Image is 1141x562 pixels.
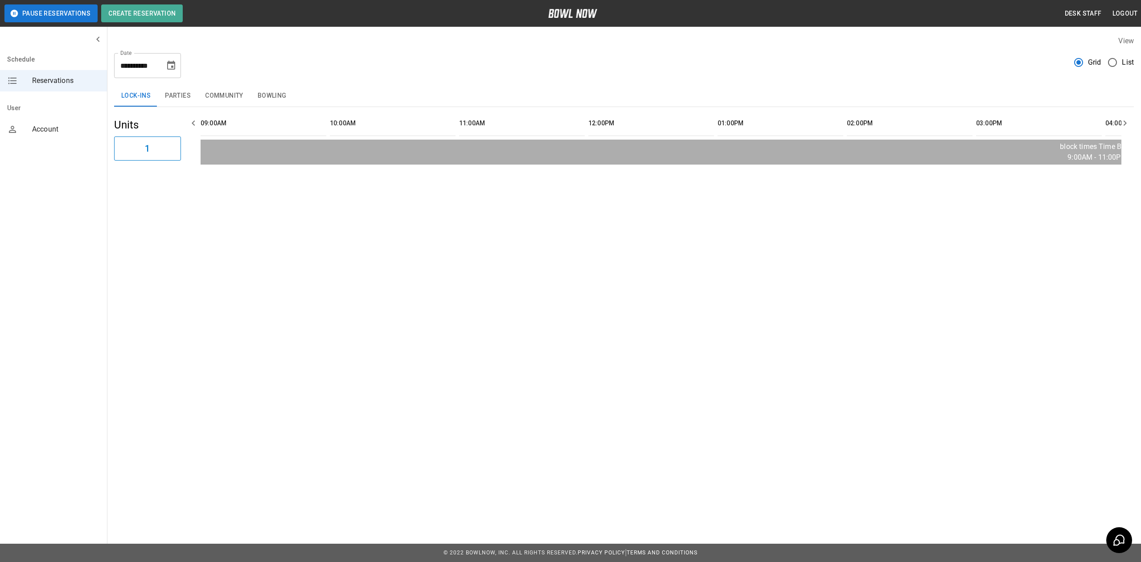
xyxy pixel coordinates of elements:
[459,111,585,136] th: 11:00AM
[548,9,597,18] img: logo
[158,85,198,107] button: Parties
[4,4,98,22] button: Pause Reservations
[201,111,326,136] th: 09:00AM
[114,85,1134,107] div: inventory tabs
[250,85,294,107] button: Bowling
[1122,57,1134,68] span: List
[1118,37,1134,45] label: View
[145,141,150,156] h6: 1
[627,550,698,556] a: Terms and Conditions
[32,75,100,86] span: Reservations
[578,550,625,556] a: Privacy Policy
[1109,5,1141,22] button: Logout
[114,85,158,107] button: Lock-ins
[588,111,714,136] th: 12:00PM
[1088,57,1101,68] span: Grid
[198,85,250,107] button: Community
[32,124,100,135] span: Account
[330,111,456,136] th: 10:00AM
[443,550,578,556] span: © 2022 BowlNow, Inc. All Rights Reserved.
[1061,5,1105,22] button: Desk Staff
[162,57,180,74] button: Choose date, selected date is Aug 22, 2025
[114,136,181,161] button: 1
[101,4,183,22] button: Create Reservation
[114,118,181,132] h5: Units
